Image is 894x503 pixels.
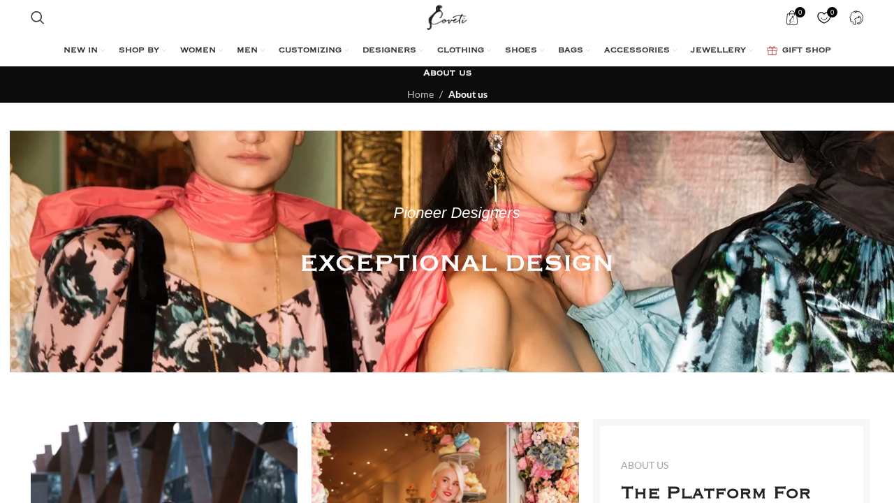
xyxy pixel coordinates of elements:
[119,37,166,65] a: SHOP BY
[300,247,614,282] h4: EXCEPTIONAL DESIGN
[423,67,471,80] h1: About us
[180,37,223,65] a: WOMEN
[424,10,471,22] a: Site logo
[237,45,258,57] span: MEN
[809,3,838,31] a: 0
[437,37,491,65] a: CLOTHING
[827,7,837,17] span: 0
[407,88,434,100] a: Home
[782,45,831,57] span: GIFT SHOP
[437,45,484,57] span: CLOTHING
[621,458,668,473] div: ABOUT US
[767,37,831,65] a: GIFT SHOP
[237,37,265,65] a: MEN
[691,37,753,65] a: JEWELLERY
[795,7,805,17] span: 0
[180,45,216,57] span: WOMEN
[604,37,677,65] a: ACCESSORIES
[394,204,520,221] em: Pioneer Designers
[558,45,583,57] span: BAGS
[279,45,342,57] span: CUSTOMIZING
[24,37,870,65] div: Main navigation
[809,3,838,31] div: My Wishlist
[64,45,98,57] span: NEW IN
[279,37,349,65] a: CUSTOMIZING
[362,45,416,57] span: DESIGNERS
[119,45,159,57] span: SHOP BY
[691,45,746,57] span: JEWELLERY
[448,88,488,100] span: About us
[558,37,590,65] a: BAGS
[362,37,423,65] a: DESIGNERS
[64,37,105,65] a: NEW IN
[777,3,806,31] a: 0
[505,45,537,57] span: SHOES
[505,37,544,65] a: SHOES
[24,3,52,31] a: Search
[604,45,670,57] span: ACCESSORIES
[767,46,777,55] img: GiftBag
